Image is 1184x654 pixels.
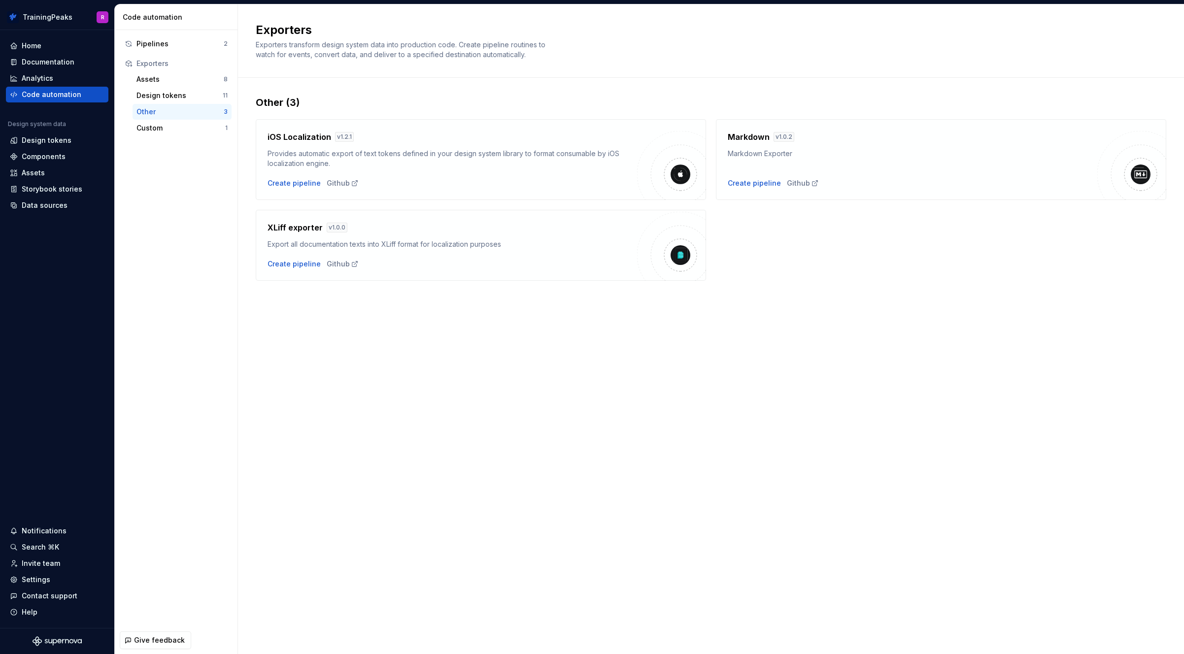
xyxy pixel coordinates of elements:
[22,57,74,67] div: Documentation
[335,132,354,142] div: v 1.2.1
[22,575,50,585] div: Settings
[6,181,108,197] a: Storybook stories
[268,149,637,168] div: Provides automatic export of text tokens defined in your design system library to format consumab...
[8,120,66,128] div: Design system data
[327,259,359,269] a: Github
[121,36,232,52] button: Pipelines2
[22,135,71,145] div: Design tokens
[33,636,82,646] svg: Supernova Logo
[6,523,108,539] button: Notifications
[2,6,112,28] button: TrainingPeaksR
[120,631,191,649] button: Give feedback
[327,178,359,188] a: Github
[787,178,819,188] a: Github
[133,88,232,103] button: Design tokens11
[6,556,108,571] a: Invite team
[22,526,67,536] div: Notifications
[6,572,108,588] a: Settings
[728,178,781,188] button: Create pipeline
[224,40,228,48] div: 2
[6,539,108,555] button: Search ⌘K
[268,239,637,249] div: Export all documentation texts into XLiff format for localization purposes
[136,107,224,117] div: Other
[6,165,108,181] a: Assets
[728,131,770,143] h4: Markdown
[268,178,321,188] button: Create pipeline
[774,132,794,142] div: v 1.0.2
[728,149,1097,159] div: Markdown Exporter
[22,542,59,552] div: Search ⌘K
[268,222,323,233] h4: XLiff exporter
[22,168,45,178] div: Assets
[22,558,60,568] div: Invite team
[224,75,228,83] div: 8
[6,149,108,164] a: Components
[6,604,108,620] button: Help
[23,12,72,22] div: TrainingPeaks
[136,39,224,49] div: Pipelines
[6,70,108,86] a: Analytics
[268,259,321,269] button: Create pipeline
[6,197,108,213] a: Data sources
[6,588,108,604] button: Contact support
[22,152,66,162] div: Components
[133,120,232,136] button: Custom1
[6,54,108,70] a: Documentation
[256,96,1166,109] div: Other (3)
[22,90,81,99] div: Code automation
[6,132,108,148] a: Design tokens
[223,92,228,99] div: 11
[256,40,547,59] span: Exporters transform design system data into production code. Create pipeline routines to watch fo...
[22,41,41,51] div: Home
[133,71,232,87] button: Assets8
[327,223,347,232] div: v 1.0.0
[101,13,104,21] div: R
[6,38,108,54] a: Home
[225,124,228,132] div: 1
[268,131,331,143] h4: iOS Localization
[123,12,234,22] div: Code automation
[6,87,108,102] a: Code automation
[136,59,228,68] div: Exporters
[22,184,82,194] div: Storybook stories
[22,73,53,83] div: Analytics
[134,635,185,645] span: Give feedback
[22,607,37,617] div: Help
[133,104,232,120] button: Other3
[7,11,19,23] img: 4eb2c90a-beb3-47d2-b0e5-0e686db1db46.png
[224,108,228,116] div: 3
[136,74,224,84] div: Assets
[22,200,68,210] div: Data sources
[136,91,223,100] div: Design tokens
[256,22,1154,38] h2: Exporters
[136,123,225,133] div: Custom
[22,591,77,601] div: Contact support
